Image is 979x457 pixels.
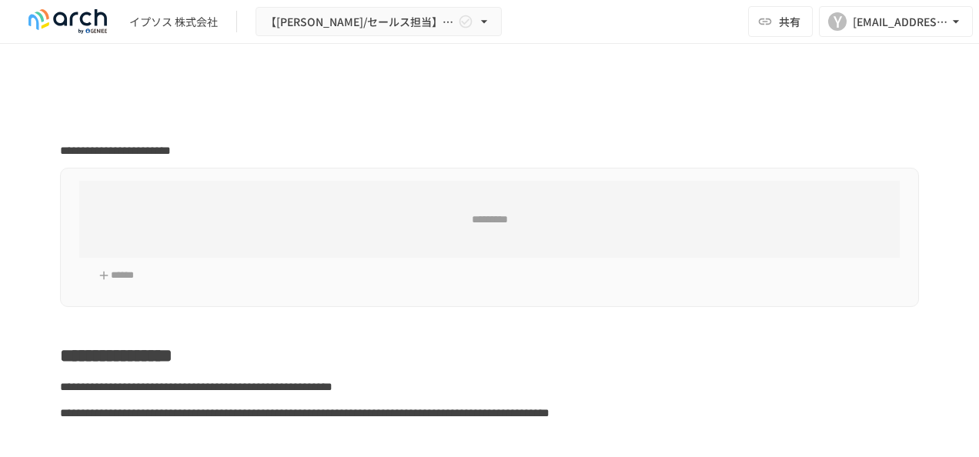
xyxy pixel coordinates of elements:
div: Y [828,12,847,31]
div: [EMAIL_ADDRESS][DOMAIN_NAME] [853,12,948,32]
button: 【[PERSON_NAME]/セールス担当】イプソス株式会社様_初期設定サポート [256,7,502,37]
button: Y[EMAIL_ADDRESS][DOMAIN_NAME] [819,6,973,37]
span: 共有 [779,13,800,30]
img: logo-default@2x-9cf2c760.svg [18,9,117,34]
button: 共有 [748,6,813,37]
span: 【[PERSON_NAME]/セールス担当】イプソス株式会社様_初期設定サポート [266,12,455,32]
div: イプソス 株式会社 [129,14,218,30]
